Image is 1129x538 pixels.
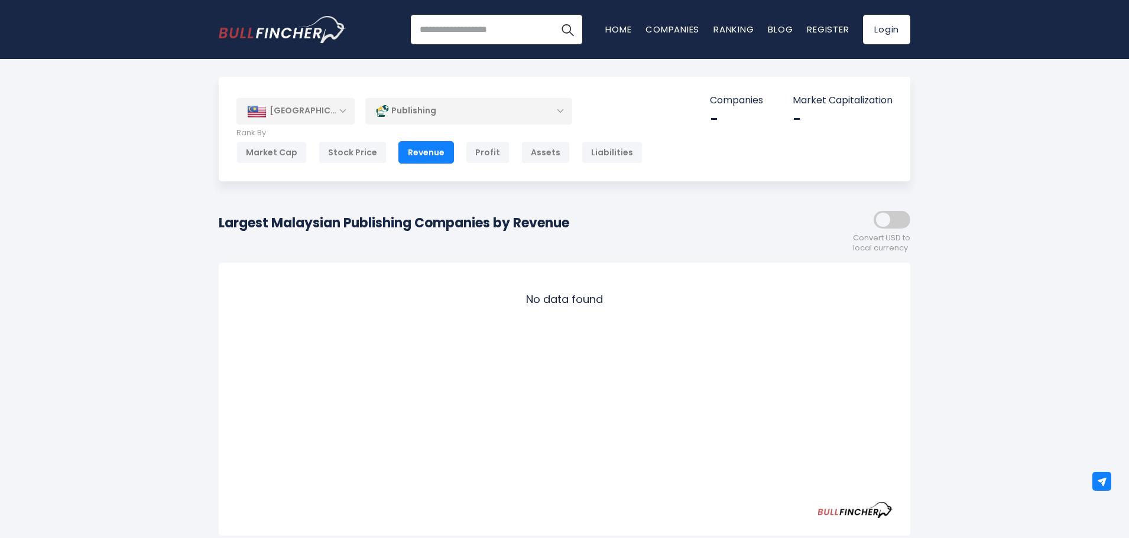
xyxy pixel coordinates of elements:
[219,16,346,43] a: Go to homepage
[236,281,893,318] div: No data found
[466,141,510,164] div: Profit
[793,110,893,128] div: -
[398,141,454,164] div: Revenue
[768,23,793,35] a: Blog
[713,23,754,35] a: Ranking
[605,23,631,35] a: Home
[219,16,346,43] img: Bullfincher logo
[863,15,910,44] a: Login
[582,141,643,164] div: Liabilities
[710,94,763,107] p: Companies
[319,141,387,164] div: Stock Price
[645,23,699,35] a: Companies
[710,110,763,128] div: -
[236,128,643,138] p: Rank By
[807,23,849,35] a: Register
[236,98,355,124] div: [GEOGRAPHIC_DATA]
[793,94,893,107] p: Market Capitalization
[236,141,307,164] div: Market Cap
[219,213,569,233] h1: Largest Malaysian Publishing Companies by Revenue
[521,141,570,164] div: Assets
[553,15,582,44] button: Search
[853,233,910,253] span: Convert USD to local currency
[365,97,572,125] div: Publishing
